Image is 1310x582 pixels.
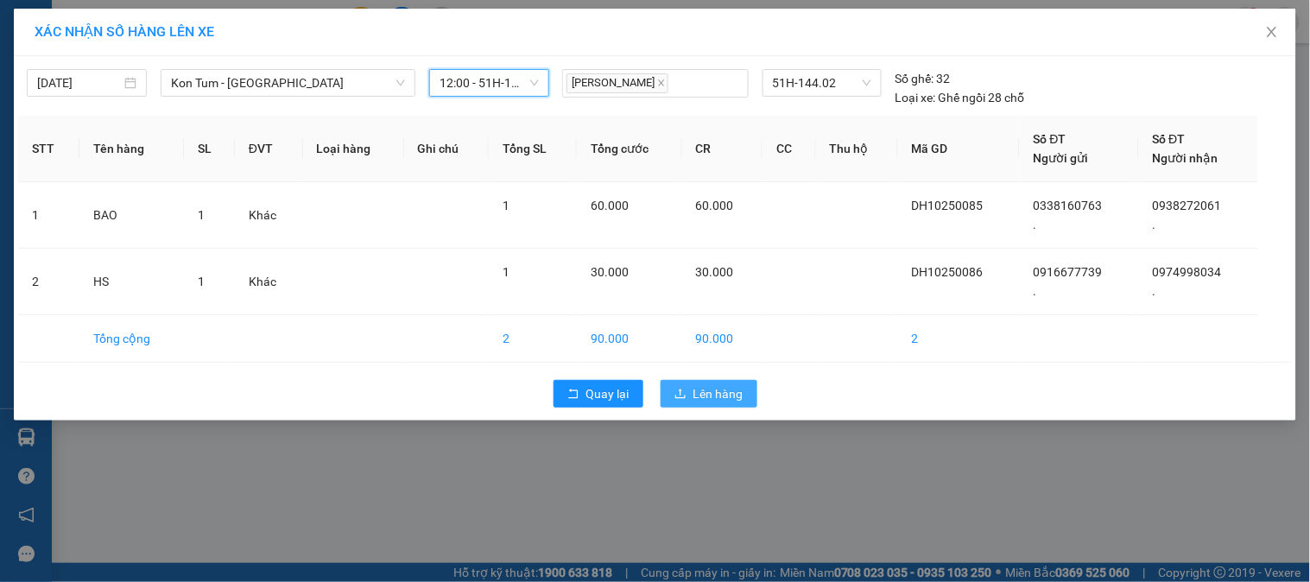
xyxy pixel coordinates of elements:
[1034,265,1103,279] span: 0916677739
[235,182,303,249] td: Khác
[682,315,763,363] td: 90.000
[79,315,184,363] td: Tổng cộng
[1153,151,1218,165] span: Người nhận
[119,95,230,128] b: 4R59+3G4, Nghĩa Chánh Nam
[79,116,184,182] th: Tên hàng
[591,265,629,279] span: 30.000
[567,388,579,402] span: rollback
[235,249,303,315] td: Khác
[35,23,214,40] span: XÁC NHẬN SỐ HÀNG LÊN XE
[396,78,406,88] span: down
[895,69,934,88] span: Số ghế:
[693,384,744,403] span: Lên hàng
[440,70,539,96] span: 12:00 - 51H-144.02
[1034,199,1103,212] span: 0338160763
[661,380,757,408] button: uploadLên hàng
[1153,265,1222,279] span: 0974998034
[79,182,184,249] td: BAO
[79,249,184,315] td: HS
[763,116,816,182] th: CC
[577,116,682,182] th: Tổng cước
[489,315,577,363] td: 2
[198,208,205,222] span: 1
[682,116,763,182] th: CR
[18,249,79,315] td: 2
[9,9,69,69] img: logo.jpg
[816,116,898,182] th: Thu hộ
[696,199,734,212] span: 60.000
[577,315,682,363] td: 90.000
[898,315,1020,363] td: 2
[9,73,119,92] li: VP VP Đắk Hà
[912,199,984,212] span: DH10250085
[674,388,687,402] span: upload
[1265,25,1279,39] span: close
[895,69,951,88] div: 32
[503,265,509,279] span: 1
[404,116,489,182] th: Ghi chú
[18,182,79,249] td: 1
[1248,9,1296,57] button: Close
[9,9,250,41] li: Tân Anh
[1153,218,1156,231] span: .
[1034,132,1066,146] span: Số ĐT
[18,116,79,182] th: STT
[37,73,121,92] input: 13/10/2025
[696,265,734,279] span: 30.000
[591,199,629,212] span: 60.000
[489,116,577,182] th: Tổng SL
[1153,284,1156,298] span: .
[1153,199,1222,212] span: 0938272061
[119,96,131,108] span: environment
[119,73,230,92] li: VP BX Quãng Ngãi
[9,95,101,128] b: 285 - 287 [PERSON_NAME]
[1034,151,1089,165] span: Người gửi
[657,79,666,87] span: close
[235,116,303,182] th: ĐVT
[1034,284,1037,298] span: .
[1034,218,1037,231] span: .
[198,275,205,288] span: 1
[566,73,668,93] span: [PERSON_NAME]
[303,116,404,182] th: Loại hàng
[586,384,630,403] span: Quay lại
[1153,132,1186,146] span: Số ĐT
[898,116,1020,182] th: Mã GD
[912,265,984,279] span: DH10250086
[895,88,936,107] span: Loại xe:
[773,70,871,96] span: 51H-144.02
[503,199,509,212] span: 1
[9,96,21,108] span: environment
[554,380,643,408] button: rollbackQuay lại
[171,70,405,96] span: Kon Tum - Quảng Ngãi
[184,116,235,182] th: SL
[895,88,1025,107] div: Ghế ngồi 28 chỗ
